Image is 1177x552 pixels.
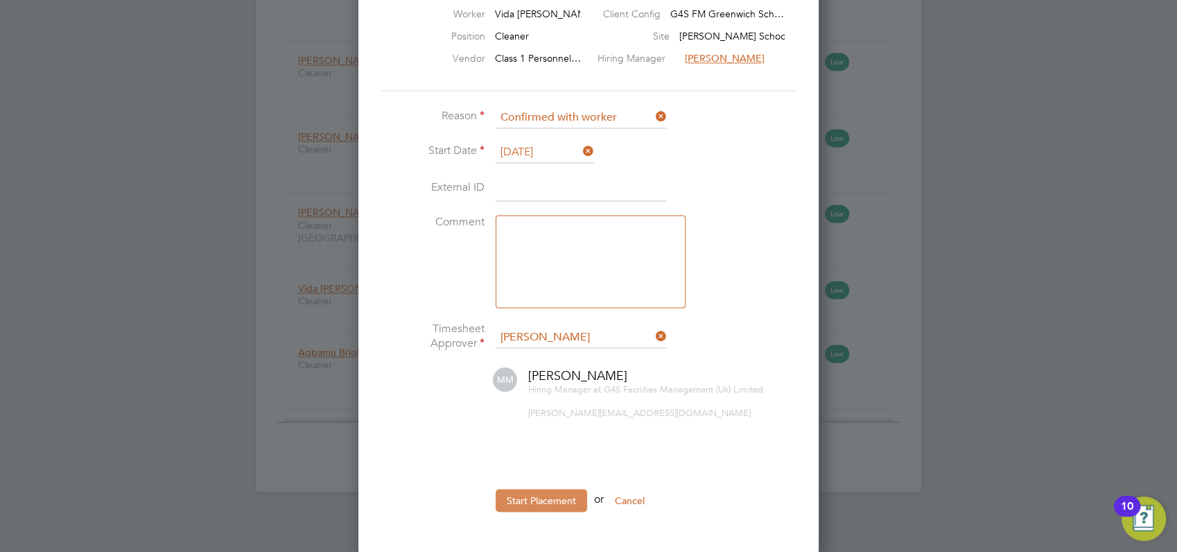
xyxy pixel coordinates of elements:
label: External ID [381,180,485,195]
span: MM [493,368,517,392]
button: Cancel [604,489,656,511]
span: [PERSON_NAME][EMAIL_ADDRESS][DOMAIN_NAME] [528,407,751,419]
input: Search for... [496,327,667,348]
input: Select one [496,142,594,163]
span: [PERSON_NAME] School… [679,30,798,42]
span: G4S Facilities Management (Uk) Limited [604,383,763,395]
span: Class 1 Personnel… [495,52,581,64]
span: [PERSON_NAME] [528,368,627,383]
label: Comment [381,215,485,230]
span: Hiring Manager at [528,383,601,395]
li: or [381,489,796,525]
span: Cleaner [495,30,529,42]
label: Site [614,30,670,42]
span: G4S FM Greenwich Sch… [670,8,784,20]
button: Start Placement [496,489,587,511]
label: Start Date [381,144,485,158]
label: Position [409,30,485,42]
label: Timesheet Approver [381,322,485,351]
label: Hiring Manager [597,52,674,64]
label: Client Config [603,8,661,20]
button: Open Resource Center, 10 new notifications [1122,497,1166,541]
input: Select one [496,107,667,128]
span: Vida [PERSON_NAME] [495,8,594,20]
div: 10 [1121,506,1133,524]
label: Reason [381,109,485,123]
label: Vendor [409,52,485,64]
span: [PERSON_NAME] [684,52,764,64]
label: Worker [409,8,485,20]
